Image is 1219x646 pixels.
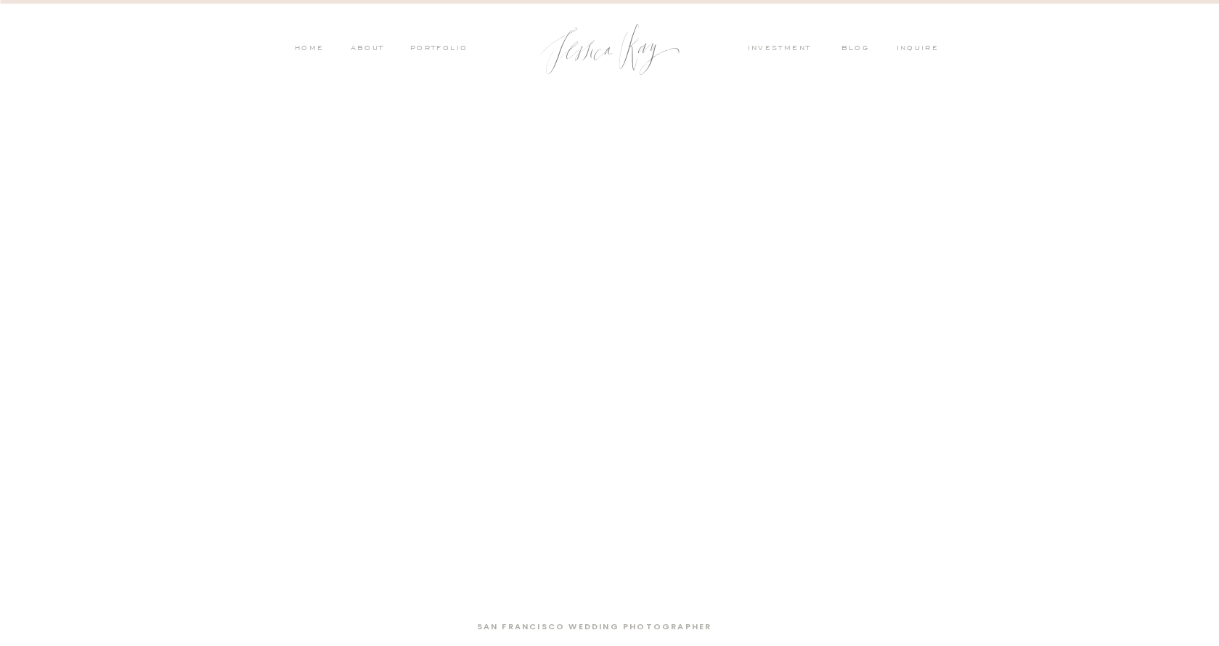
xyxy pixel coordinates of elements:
[748,43,819,56] a: investment
[897,43,946,56] a: inquire
[408,43,468,56] a: PORTFOLIO
[294,43,325,56] a: HOME
[420,620,770,635] h1: San Francisco wedding photographer
[841,43,879,56] a: blog
[347,43,385,56] a: ABOUT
